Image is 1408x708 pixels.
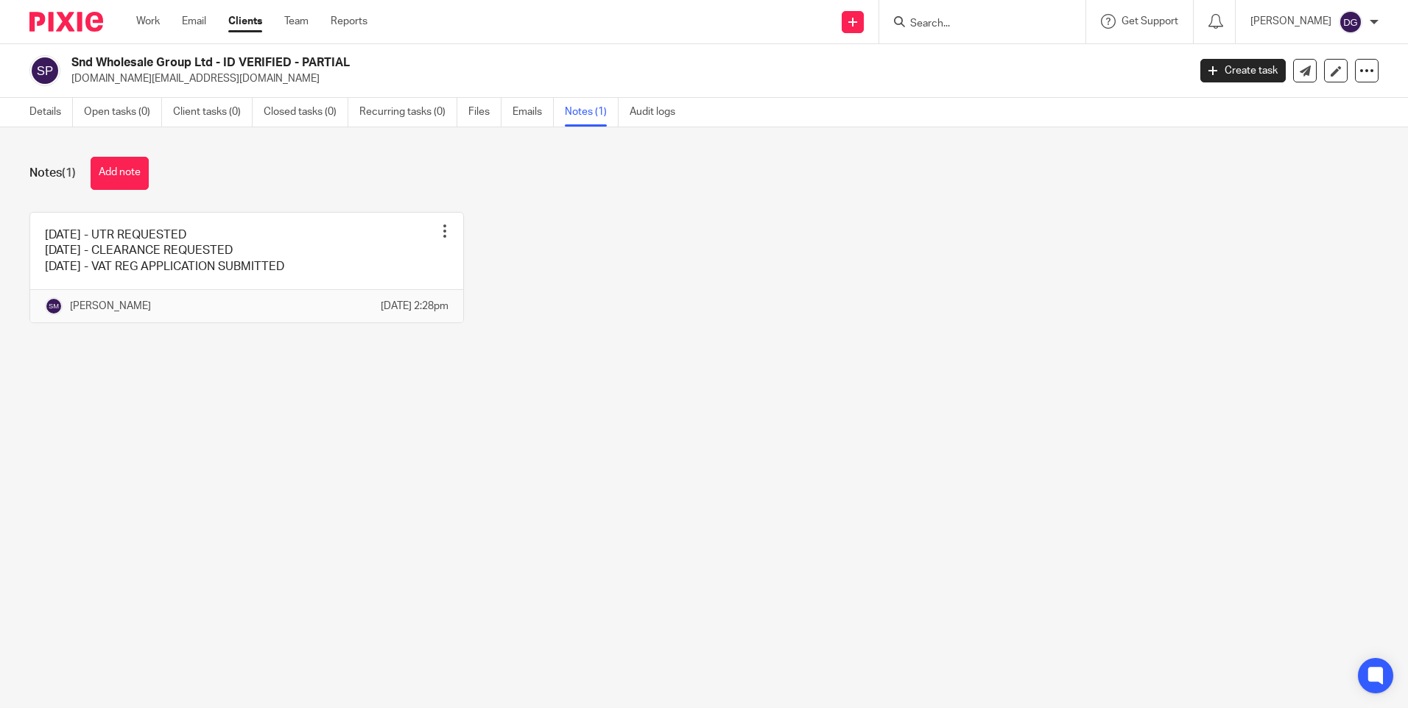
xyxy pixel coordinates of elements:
a: Email [182,14,206,29]
img: svg%3E [29,55,60,86]
button: Add note [91,157,149,190]
a: Audit logs [630,98,686,127]
p: [PERSON_NAME] [1250,14,1331,29]
input: Search [909,18,1041,31]
img: svg%3E [45,297,63,315]
a: Reports [331,14,367,29]
span: Get Support [1122,16,1178,26]
a: Closed tasks (0) [264,98,348,127]
h2: Snd Wholesale Group Ltd - ID VERIFIED - PARTIAL [71,55,957,71]
p: [DOMAIN_NAME][EMAIL_ADDRESS][DOMAIN_NAME] [71,71,1178,86]
a: Emails [513,98,554,127]
a: Open tasks (0) [84,98,162,127]
span: (1) [62,167,76,179]
p: [PERSON_NAME] [70,299,151,314]
h1: Notes [29,166,76,181]
a: Files [468,98,501,127]
a: Clients [228,14,262,29]
img: svg%3E [1339,10,1362,34]
a: Client tasks (0) [173,98,253,127]
a: Recurring tasks (0) [359,98,457,127]
a: Team [284,14,309,29]
p: [DATE] 2:28pm [381,299,448,314]
a: Details [29,98,73,127]
a: Create task [1200,59,1286,82]
img: Pixie [29,12,103,32]
a: Notes (1) [565,98,619,127]
a: Work [136,14,160,29]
